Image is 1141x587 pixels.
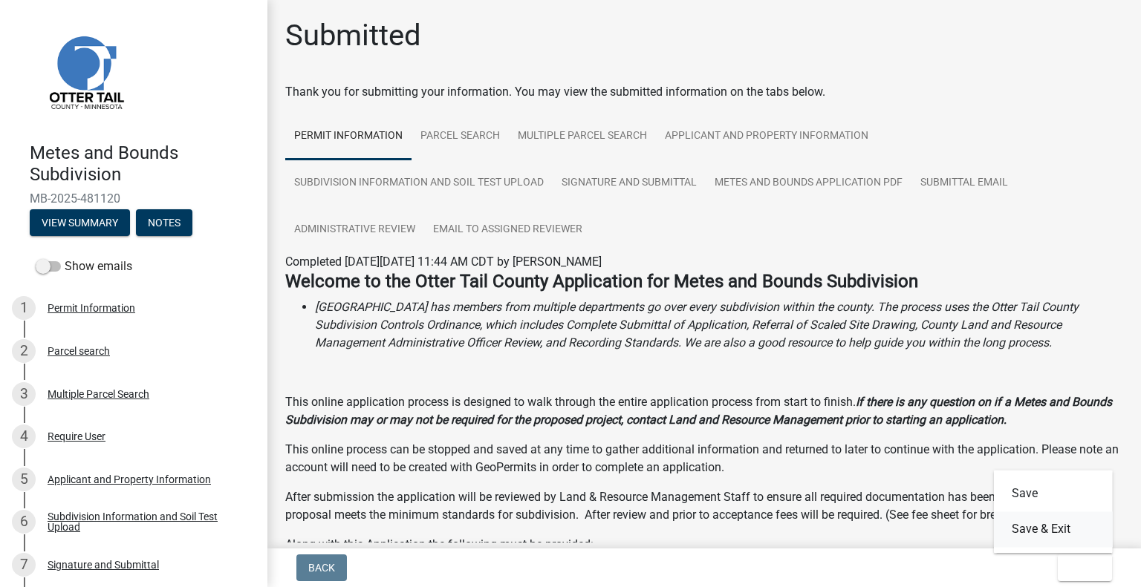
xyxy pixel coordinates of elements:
[12,339,36,363] div: 2
[48,431,105,442] div: Require User
[285,393,1123,429] p: This online application process is designed to walk through the entire application process from s...
[285,255,602,269] span: Completed [DATE][DATE] 11:44 AM CDT by [PERSON_NAME]
[285,206,424,254] a: Administrative Review
[285,395,1112,427] strong: If there is any question on if a Metes and Bounds Subdivision may or may not be required for the ...
[48,511,244,532] div: Subdivision Information and Soil Test Upload
[285,113,412,160] a: Permit Information
[315,300,1079,350] i: [GEOGRAPHIC_DATA] has members from multiple departments go over every subdivision within the coun...
[656,113,877,160] a: Applicant and Property Information
[12,424,36,448] div: 4
[706,160,911,207] a: Metes and Bounds Application PDF
[285,83,1123,101] div: Thank you for submitting your information. You may view the submitted information on the tabs below.
[12,510,36,534] div: 6
[509,113,656,160] a: Multiple Parcel Search
[48,389,149,399] div: Multiple Parcel Search
[136,217,192,229] wm-modal-confirm: Notes
[1058,554,1112,581] button: Exit
[48,474,211,485] div: Applicant and Property Information
[412,113,509,160] a: Parcel search
[48,560,159,570] div: Signature and Submittal
[994,470,1113,553] div: Exit
[424,206,591,254] a: Email to Assigned Reviewer
[48,346,110,356] div: Parcel search
[285,160,553,207] a: Subdivision Information and Soil Test Upload
[48,303,135,313] div: Permit Information
[553,160,706,207] a: Signature and Submittal
[1070,562,1091,574] span: Exit
[12,296,36,320] div: 1
[30,16,141,127] img: Otter Tail County, Minnesota
[285,18,421,53] h1: Submitted
[308,562,335,574] span: Back
[12,468,36,491] div: 5
[911,160,1017,207] a: Submittal Email
[285,536,1123,554] p: Along with this Application the following must be provided:
[296,554,347,581] button: Back
[285,488,1123,524] p: After submission the application will be reviewed by Land & Resource Management Staff to ensure a...
[36,258,132,275] label: Show emails
[285,441,1123,476] p: This online process can be stopped and saved at any time to gather additional information and ret...
[136,209,192,236] button: Notes
[30,142,256,186] h4: Metes and Bounds Subdivision
[994,511,1113,547] button: Save & Exit
[30,191,238,206] span: MB-2025-481120
[12,553,36,577] div: 7
[12,382,36,406] div: 3
[994,476,1113,511] button: Save
[30,217,130,229] wm-modal-confirm: Summary
[30,209,130,236] button: View Summary
[285,271,918,292] strong: Welcome to the Otter Tail County Application for Metes and Bounds Subdivision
